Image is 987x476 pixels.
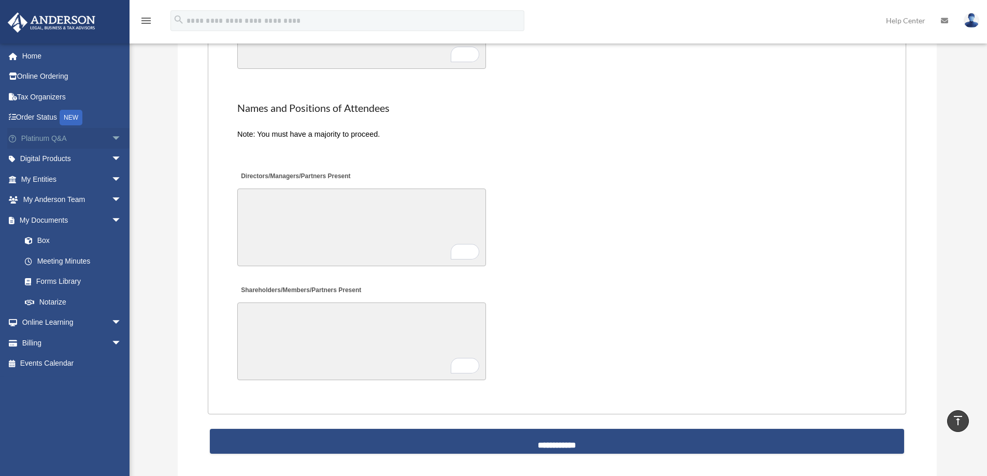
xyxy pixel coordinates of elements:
[7,333,137,353] a: Billingarrow_drop_down
[7,210,137,230] a: My Documentsarrow_drop_down
[7,128,137,149] a: Platinum Q&Aarrow_drop_down
[15,230,137,251] a: Box
[7,353,137,374] a: Events Calendar
[947,410,969,432] a: vertical_align_top
[7,86,137,107] a: Tax Organizers
[7,66,137,87] a: Online Ordering
[7,107,137,128] a: Order StatusNEW
[15,271,137,292] a: Forms Library
[237,302,486,380] textarea: To enrich screen reader interactions, please activate Accessibility in Grammarly extension settings
[5,12,98,33] img: Anderson Advisors Platinum Portal
[15,292,137,312] a: Notarize
[237,170,353,184] label: Directors/Managers/Partners Present
[140,18,152,27] a: menu
[964,13,979,28] img: User Pic
[60,110,82,125] div: NEW
[111,190,132,211] span: arrow_drop_down
[7,149,137,169] a: Digital Productsarrow_drop_down
[237,284,364,298] label: Shareholders/Members/Partners Present
[111,210,132,231] span: arrow_drop_down
[237,101,877,116] h2: Names and Positions of Attendees
[952,414,964,427] i: vertical_align_top
[7,312,137,333] a: Online Learningarrow_drop_down
[7,169,137,190] a: My Entitiesarrow_drop_down
[111,333,132,354] span: arrow_drop_down
[7,190,137,210] a: My Anderson Teamarrow_drop_down
[111,169,132,190] span: arrow_drop_down
[15,251,132,271] a: Meeting Minutes
[111,149,132,170] span: arrow_drop_down
[237,130,380,138] span: Note: You must have a majority to proceed.
[173,14,184,25] i: search
[111,128,132,149] span: arrow_drop_down
[140,15,152,27] i: menu
[7,46,137,66] a: Home
[237,189,486,266] textarea: To enrich screen reader interactions, please activate Accessibility in Grammarly extension settings
[111,312,132,334] span: arrow_drop_down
